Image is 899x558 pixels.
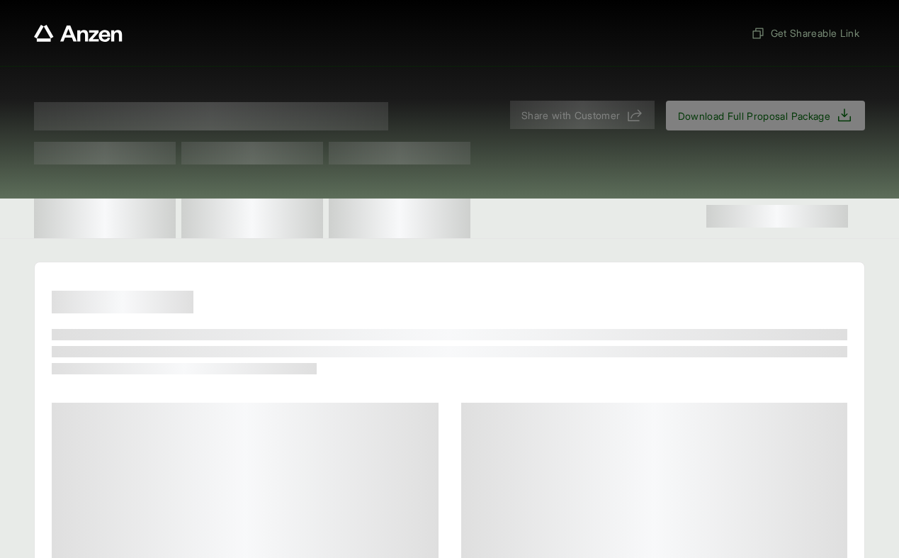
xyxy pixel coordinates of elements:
[329,142,470,164] span: Test
[181,142,323,164] span: Test
[751,26,859,40] span: Get Shareable Link
[521,108,621,123] span: Share with Customer
[34,142,176,164] span: Test
[34,25,123,42] a: Anzen website
[745,20,865,46] button: Get Shareable Link
[34,102,388,130] span: Proposal for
